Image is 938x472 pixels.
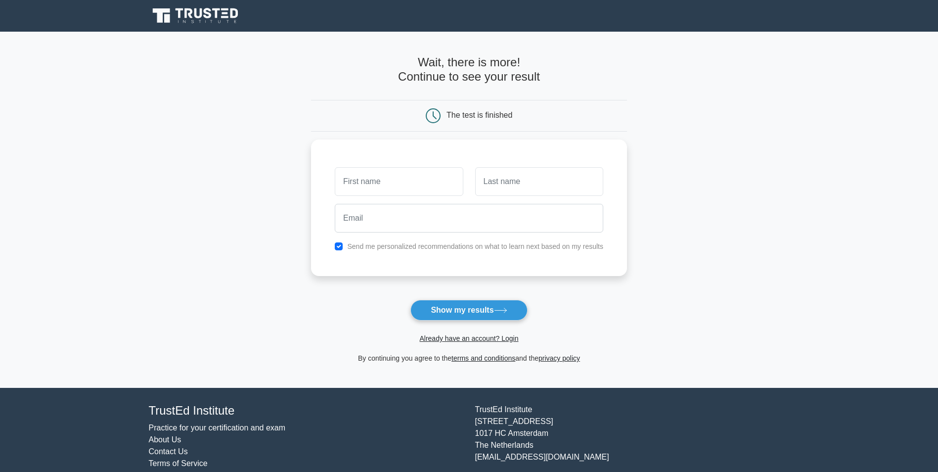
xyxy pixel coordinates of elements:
a: Practice for your certification and exam [149,424,286,432]
a: Already have an account? Login [419,334,518,342]
h4: Wait, there is more! Continue to see your result [311,55,627,84]
input: Last name [475,167,603,196]
a: privacy policy [538,354,580,362]
button: Show my results [410,300,527,321]
a: Contact Us [149,447,188,456]
h4: TrustEd Institute [149,404,463,418]
input: Email [335,204,603,233]
input: First name [335,167,463,196]
label: Send me personalized recommendations on what to learn next based on my results [347,242,603,250]
div: By continuing you agree to the and the [305,352,633,364]
a: Terms of Service [149,459,208,468]
a: terms and conditions [451,354,515,362]
div: The test is finished [447,111,512,119]
a: About Us [149,435,181,444]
